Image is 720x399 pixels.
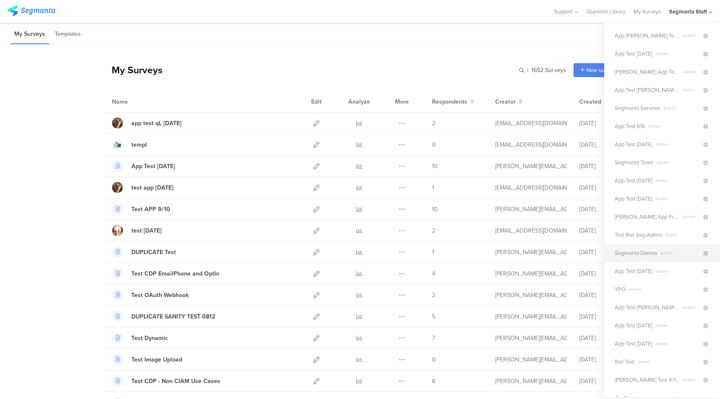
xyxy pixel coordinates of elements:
[112,289,189,300] a: Test OAuth Webhook
[495,162,567,171] div: riel@segmanta.com
[495,312,567,321] div: raymund@segmanta.com
[579,97,601,106] span: Created
[112,161,175,171] a: App Test [DATE]
[112,268,219,279] a: Test CDP EmailPhone and OptIn
[615,267,652,275] span: App Test 7.23.24
[112,375,220,386] a: Test CDP - Non CIAM Use Cases
[680,69,702,75] span: Admin
[652,340,702,347] span: Admin
[393,91,411,112] div: More
[103,63,163,77] div: My Surveys
[615,358,635,366] span: Riel Test
[587,66,614,74] span: New survey
[131,269,219,278] div: Test CDP EmailPhone and OptIn
[131,334,168,343] div: Test Dynamic
[579,291,630,300] div: [DATE]
[432,119,435,128] span: 2
[131,119,181,128] div: app test qL wed 10 sep
[131,140,147,149] div: templ
[131,291,189,300] div: Test OAuth Webhook
[432,140,436,149] span: 0
[554,8,573,16] span: Support
[112,204,170,214] a: Test APP 9/10
[579,334,630,343] div: [DATE]
[495,377,567,386] div: raymund@segmanta.com
[531,66,566,75] span: 1652 Surveys
[579,269,630,278] div: [DATE]
[112,311,215,322] a: DUPLICATE SANITY TEST 0812
[579,205,630,214] div: [DATE]
[680,377,702,383] span: Admin
[432,97,467,106] span: Respondents
[131,183,173,192] div: test app 10 sep 25
[652,177,702,184] span: Admin
[680,87,702,93] span: Admin
[669,8,707,16] div: Segmanta Staff
[615,32,680,40] span: App Riel Test 6.18.24
[432,183,434,192] span: 1
[432,162,438,171] span: 10
[112,118,181,129] a: app test qL [DATE]
[11,24,49,44] li: My Surveys
[112,354,182,365] a: Test Image Upload
[526,66,530,75] span: |
[615,104,660,112] span: Segmanta Services
[432,205,438,214] span: 10
[495,226,567,235] div: channelle@segmanta.com
[579,162,630,171] div: [DATE]
[495,248,567,257] div: riel@segmanta.com
[680,32,702,39] span: Admin
[131,312,215,321] div: DUPLICATE SANITY TEST 0812
[635,359,702,365] span: Admin
[645,123,702,129] span: Admin
[680,214,702,220] span: Admin
[495,291,567,300] div: riel@segmanta.com
[615,376,680,384] span: Riel Test 9/14 App Tmp
[652,268,702,274] span: Admin
[131,226,162,235] div: test 9.10.25
[112,97,163,106] div: Name
[8,5,55,16] img: segmanta logo
[432,226,435,235] span: 2
[652,51,702,57] span: Admin
[495,97,516,106] span: Creator
[495,355,567,364] div: raymund@segmanta.com
[579,248,630,257] div: [DATE]
[615,321,652,329] span: App Test 4.30.24
[615,340,652,348] span: App Test 4.8.24
[131,205,170,214] div: Test APP 9/10
[615,140,652,148] span: App Test 3.24.25
[579,119,630,128] div: [DATE]
[112,332,168,343] a: Test Dynamic
[495,183,567,192] div: eliran@segmanta.com
[432,334,435,343] span: 7
[112,182,173,193] a: test app [DATE]
[652,322,702,329] span: Admin
[432,312,435,321] span: 5
[112,225,162,236] a: test [DATE]
[615,285,626,293] span: YPO
[680,304,702,311] span: Admin
[615,249,657,257] span: Segmanta Demos
[131,248,176,257] div: DUPLICATE Test
[626,286,702,292] span: Admin
[615,195,652,203] span: App Test 2.28.24
[347,91,372,112] div: Analyze
[432,269,435,278] span: 4
[615,158,653,166] span: Segmanta Team
[307,91,325,112] div: Edit
[652,141,702,147] span: Admin
[660,105,702,111] span: Admin
[432,377,435,386] span: 8
[652,195,702,202] span: Admin
[51,24,85,44] li: Templates
[615,213,680,221] span: Riel App Prod Test 11/14
[432,355,436,364] span: 0
[131,162,175,171] div: App Test 9.10.25
[615,177,652,185] span: App Test 7/9/24
[112,139,147,150] a: templ
[495,334,567,343] div: raymund@segmanta.com
[579,312,630,321] div: [DATE]
[657,250,702,256] span: Admin
[112,246,176,257] a: DUPLICATE Test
